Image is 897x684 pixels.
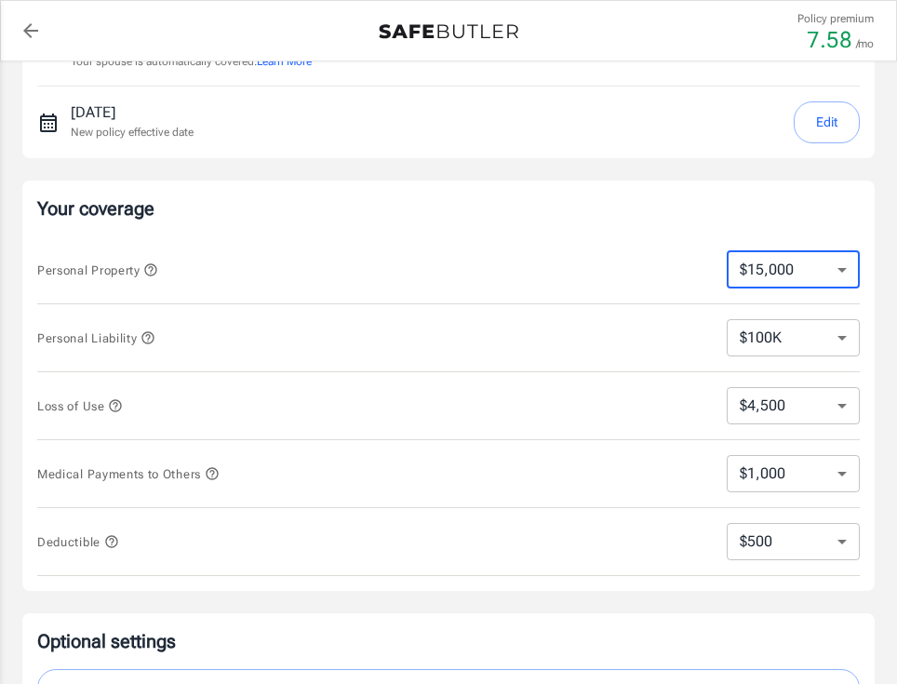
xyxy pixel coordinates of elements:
[797,10,874,27] p: Policy premium
[37,331,155,345] span: Personal Liability
[37,259,158,281] button: Personal Property
[37,399,123,413] span: Loss of Use
[37,530,119,553] button: Deductible
[37,327,155,349] button: Personal Liability
[37,395,123,417] button: Loss of Use
[856,35,874,52] p: /mo
[37,195,860,221] p: Your coverage
[37,463,220,485] button: Medical Payments to Others
[37,467,220,481] span: Medical Payments to Others
[37,263,158,277] span: Personal Property
[257,53,312,70] button: Learn More
[71,101,194,124] p: [DATE]
[807,29,852,51] p: 7.58
[37,535,119,549] span: Deductible
[71,53,312,71] p: Your spouse is automatically covered.
[37,112,60,134] svg: New policy start date
[37,628,860,654] p: Optional settings
[71,124,194,141] p: New policy effective date
[794,101,860,143] button: Edit
[379,24,518,39] img: Back to quotes
[12,12,49,49] a: back to quotes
